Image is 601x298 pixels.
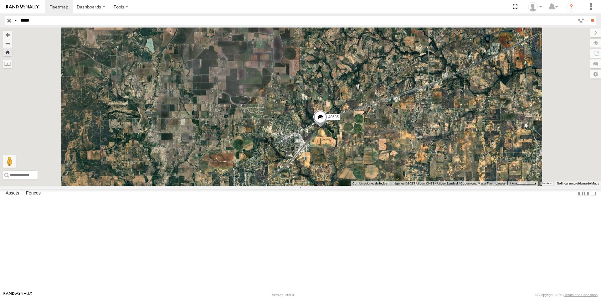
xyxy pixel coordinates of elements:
img: rand-logo.svg [6,5,39,9]
label: Search Filter Options [575,16,589,25]
button: Escala del mapa: 1 km por 60 píxeles [507,181,538,186]
a: Términos (se abre en una nueva pestaña) [542,182,552,184]
button: Zoom in [3,31,12,39]
button: Arrastra al hombrecito al mapa para abrir Street View [3,155,16,168]
label: Search Query [13,16,18,25]
div: © Copyright 2025 - [535,293,598,297]
span: 1 km [509,182,516,185]
button: Zoom Home [3,48,12,56]
label: Dock Summary Table to the Right [583,189,590,198]
span: Imágenes ©2025 Airbus, CNES / Airbus, Landsat / Copernicus, Maxar Technologies [391,182,506,185]
a: Visit our Website [3,292,32,298]
span: 40585 [328,115,339,119]
button: Combinaciones de teclas [352,181,387,186]
div: Miguel Cantu [526,2,544,12]
label: Dock Summary Table to the Left [577,189,583,198]
button: Zoom out [3,39,12,48]
label: Map Settings [590,70,601,78]
a: Notificar un problema de Maps [557,182,599,185]
a: Terms and Conditions [564,293,598,297]
label: Measure [3,59,12,68]
label: Assets [3,189,22,198]
i: ? [566,2,576,12]
label: Fences [23,189,44,198]
label: Hide Summary Table [590,189,596,198]
div: Version: 309.01 [272,293,296,297]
